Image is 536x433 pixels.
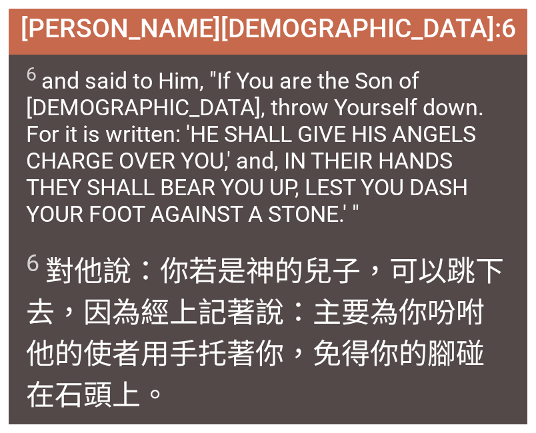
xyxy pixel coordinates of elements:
wg1063: 經上記著 [26,296,485,412]
span: and said to Him, "If You are the Son of [DEMOGRAPHIC_DATA], throw Yourself down. For it is writte... [26,63,510,227]
wg1781: 他的 [26,337,485,412]
wg846: 使者 [26,337,485,412]
wg1909: 手 [26,337,485,412]
wg142: 你 [26,337,485,412]
sup: 6 [26,249,39,277]
wg32: 用 [26,337,485,412]
wg2736: ，因為 [26,296,485,412]
sup: 6 [26,63,37,85]
wg4675: 吩咐 [26,296,485,412]
wg4572: 若 [26,254,504,412]
wg5495: 托著 [26,337,485,412]
wg1487: 是 [26,254,504,412]
wg4012: 你 [26,296,485,412]
wg3004: ：你 [26,254,504,412]
wg846: 說 [26,254,504,412]
wg3037: 上 [112,378,169,412]
wg4314: 。 [141,378,169,412]
wg4350: 在石頭 [26,378,169,412]
span: 對他 [26,248,510,413]
span: [PERSON_NAME][DEMOGRAPHIC_DATA]:6 [21,13,516,44]
wg1125: 說：主要為 [26,296,485,412]
wg1488: 神 [26,254,504,412]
